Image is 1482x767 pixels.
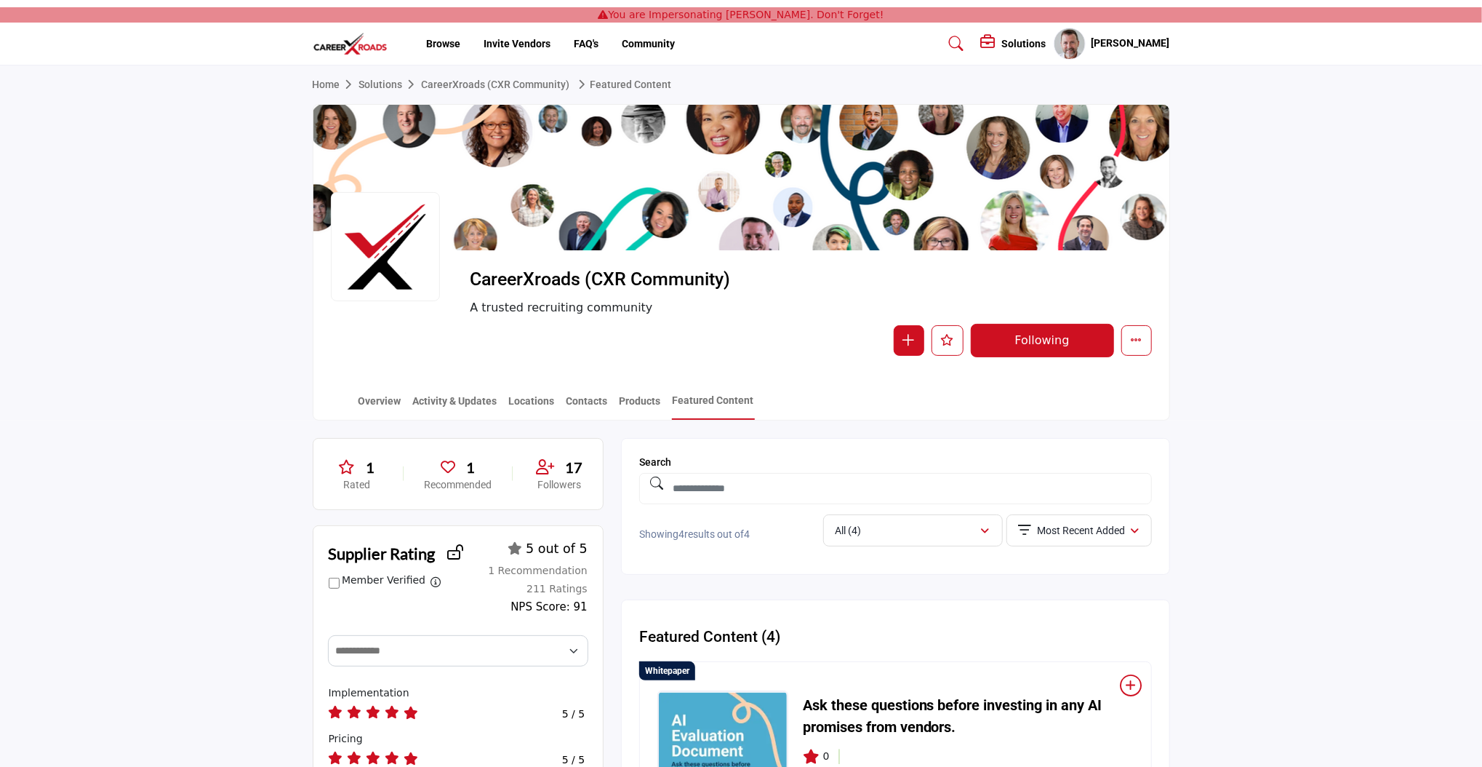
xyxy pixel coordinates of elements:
[313,32,396,56] img: site Logo
[466,456,475,478] span: 1
[488,565,587,576] span: 1 Recommendation
[823,749,830,764] span: 0
[1006,514,1152,547] button: Most Recent Added
[1002,37,1046,50] h5: Solutions
[470,299,935,317] span: A trusted recruiting community
[1092,36,1170,51] h5: [PERSON_NAME]
[932,325,964,356] button: Like
[562,754,585,766] h4: 5 / 5
[639,628,780,646] h2: Featured Content (4)
[412,394,498,419] a: Activity & Updates
[526,541,587,556] span: 5 out of 5
[508,394,556,419] a: Locations
[1121,325,1152,356] button: More details
[422,79,570,90] a: CareerXroads (CXR Community)
[678,528,684,540] span: 4
[639,528,814,542] p: Showing results out of
[1037,524,1125,539] p: Most Recent Added
[971,324,1114,357] button: Following
[619,394,662,419] a: Products
[622,38,675,49] a: Community
[424,478,492,493] p: Recommended
[574,38,598,49] a: FAQ's
[639,456,1152,469] h1: Search
[329,687,409,699] span: How would you rate their implementation?
[744,528,750,540] span: 4
[934,32,973,55] a: Search
[981,35,1046,52] div: Solutions
[565,456,582,478] span: 17
[823,514,1003,547] button: All (4)
[484,38,550,49] a: Invite Vendors
[342,573,425,588] label: Member Verified
[803,694,1134,738] a: Ask these questions before investing in any AI promises from vendors.
[526,583,588,595] span: 211 Ratings
[426,38,460,49] a: Browse
[359,79,422,90] a: Solutions
[573,79,671,90] a: Featured Content
[836,524,862,539] p: All (4)
[566,394,609,419] a: Contacts
[470,268,798,292] span: CareerXroads (CXR Community)
[533,478,585,493] p: Followers
[645,664,689,677] p: Whitepaper
[329,733,363,744] span: How would you rate their pricing?
[510,599,587,616] div: NPS Score: 91
[313,79,359,90] a: Home
[331,478,383,493] p: Rated
[366,456,374,478] span: 1
[1054,28,1086,60] button: Show hide supplier dropdown
[672,393,755,420] a: Featured Content
[329,541,436,565] h2: Supplier Rating
[562,708,585,720] h4: 5 / 5
[358,394,402,419] a: Overview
